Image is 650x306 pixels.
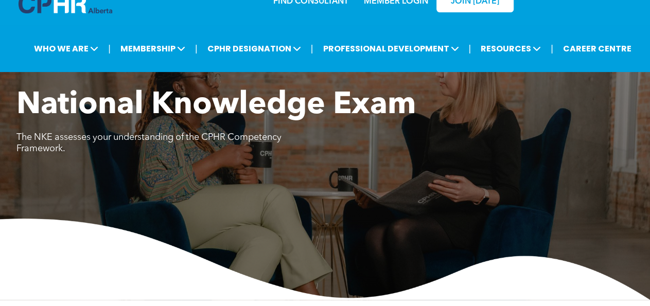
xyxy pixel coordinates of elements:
span: The NKE assesses your understanding of the CPHR Competency Framework. [16,133,282,153]
li: | [311,38,313,59]
span: CPHR DESIGNATION [204,39,304,58]
span: WHO WE ARE [31,39,101,58]
li: | [195,38,198,59]
li: | [468,38,471,59]
li: | [551,38,553,59]
li: | [108,38,111,59]
a: CAREER CENTRE [560,39,635,58]
span: RESOURCES [478,39,544,58]
span: MEMBERSHIP [117,39,188,58]
span: PROFESSIONAL DEVELOPMENT [320,39,462,58]
span: National Knowledge Exam [16,90,416,121]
